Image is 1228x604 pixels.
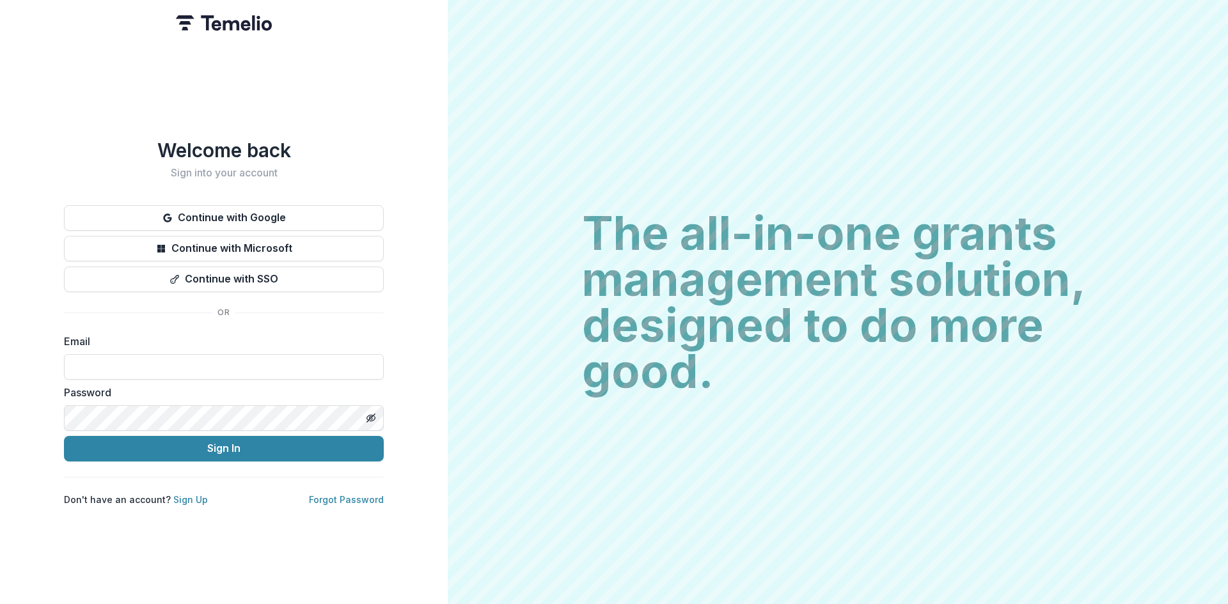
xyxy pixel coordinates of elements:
h2: Sign into your account [64,167,384,179]
label: Password [64,385,376,400]
img: Temelio [176,15,272,31]
button: Toggle password visibility [361,408,381,428]
button: Continue with Microsoft [64,236,384,261]
button: Continue with SSO [64,267,384,292]
button: Sign In [64,436,384,461]
a: Forgot Password [309,494,384,505]
p: Don't have an account? [64,493,208,506]
a: Sign Up [173,494,208,505]
button: Continue with Google [64,205,384,231]
h1: Welcome back [64,139,384,162]
label: Email [64,334,376,349]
